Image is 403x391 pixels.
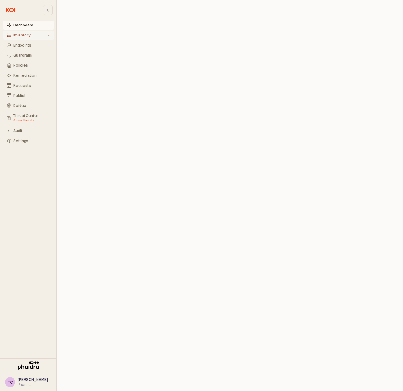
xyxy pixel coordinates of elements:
div: Policies [13,63,50,68]
div: Threat Center [13,114,50,123]
div: Publish [13,93,50,98]
button: Dashboard [3,21,54,30]
span: [PERSON_NAME] [18,377,48,382]
div: 6 new threats [13,118,50,123]
div: Endpoints [13,43,50,47]
div: Audit [13,129,50,133]
button: Guardrails [3,51,54,60]
button: Koidex [3,101,54,110]
button: Inventory [3,31,54,40]
div: Dashboard [13,23,50,27]
button: Requests [3,81,54,90]
button: TC [5,377,15,387]
button: Remediation [3,71,54,80]
button: Threat Center [3,111,54,125]
div: Inventory [13,33,46,37]
div: Koidex [13,103,50,108]
button: Settings [3,137,54,145]
button: Endpoints [3,41,54,50]
button: Policies [3,61,54,70]
div: TC [8,379,13,385]
div: Settings [13,139,50,143]
button: Audit [3,126,54,135]
button: Publish [3,91,54,100]
div: Remediation [13,73,50,78]
div: Requests [13,83,50,88]
div: Phaidra [18,382,48,387]
div: Guardrails [13,53,50,58]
